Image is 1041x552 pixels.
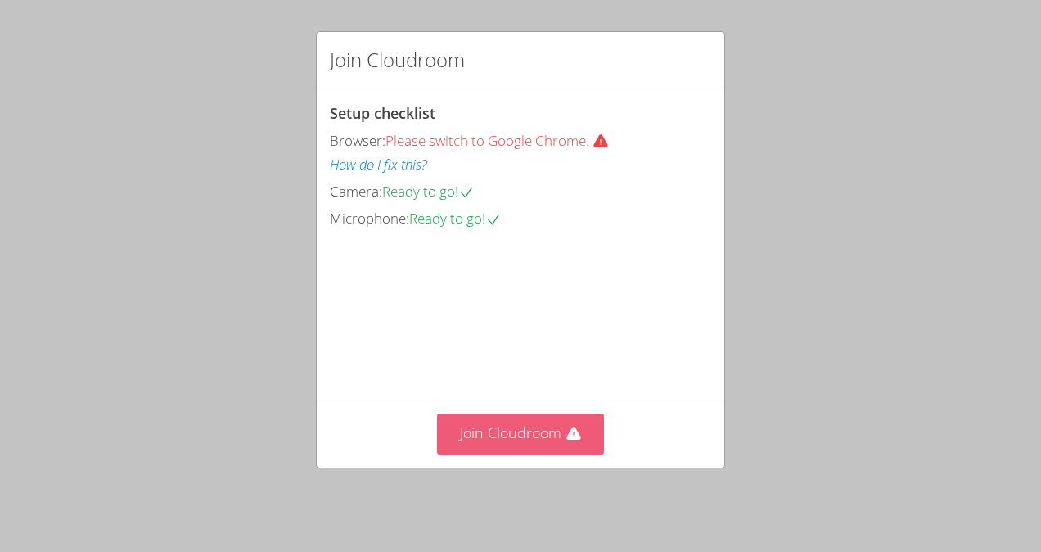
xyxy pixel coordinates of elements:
span: Ready to go! [409,209,502,228]
span: Ready to go! [382,182,475,201]
button: How do I fix this? [330,153,427,177]
button: Join Cloudroom [437,414,605,454]
span: Browser: [330,131,385,150]
h2: Join Cloudroom [330,45,465,75]
span: Camera: [330,182,382,201]
span: Setup checklist [330,103,435,123]
span: Please switch to Google Chrome. [385,131,615,150]
span: Microphone: [330,209,409,228]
